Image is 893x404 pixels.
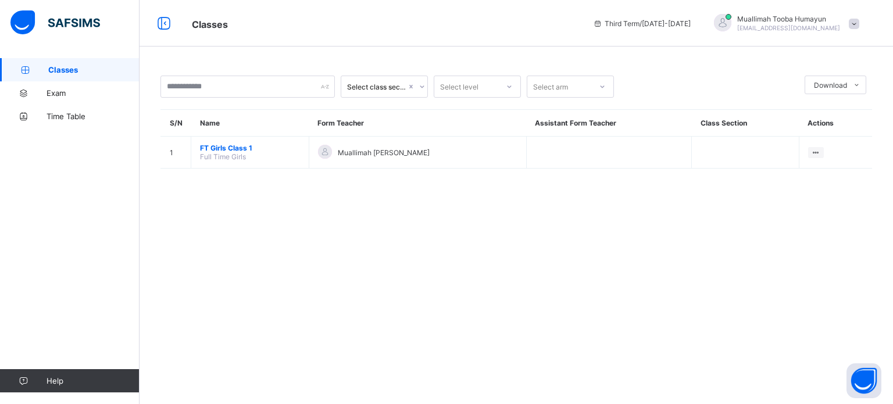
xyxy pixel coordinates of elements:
[593,19,691,28] span: session/term information
[309,110,526,137] th: Form Teacher
[814,81,847,90] span: Download
[47,112,140,121] span: Time Table
[846,363,881,398] button: Open asap
[692,110,799,137] th: Class Section
[48,65,140,74] span: Classes
[702,14,865,33] div: Muallimah ToobaHumayun
[440,76,478,98] div: Select level
[533,76,568,98] div: Select arm
[338,148,430,157] span: Muallimah [PERSON_NAME]
[737,15,840,23] span: Muallimah Tooba Humayun
[192,19,228,30] span: Classes
[799,110,872,137] th: Actions
[191,110,309,137] th: Name
[737,24,840,31] span: [EMAIL_ADDRESS][DOMAIN_NAME]
[161,110,191,137] th: S/N
[47,376,139,385] span: Help
[347,83,406,91] div: Select class section
[200,144,300,152] span: FT Girls Class 1
[200,152,246,161] span: Full Time Girls
[526,110,692,137] th: Assistant Form Teacher
[47,88,140,98] span: Exam
[10,10,100,35] img: safsims
[161,137,191,169] td: 1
